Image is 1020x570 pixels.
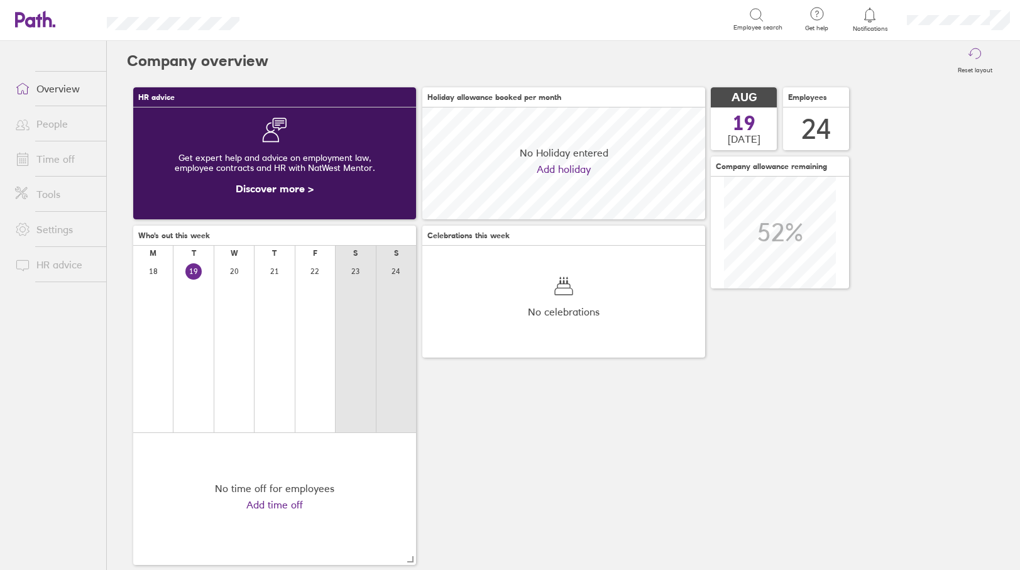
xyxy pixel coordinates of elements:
span: Holiday allowance booked per month [427,93,561,102]
span: [DATE] [728,133,760,145]
span: Employees [788,93,827,102]
a: People [5,111,106,136]
a: Discover more > [236,182,314,195]
label: Reset layout [950,63,1000,74]
div: S [353,249,358,258]
span: HR advice [138,93,175,102]
a: Tools [5,182,106,207]
button: Reset layout [950,41,1000,81]
span: Notifications [850,25,891,33]
div: Get expert help and advice on employment law, employee contracts and HR with NatWest Mentor. [143,143,406,183]
div: S [394,249,398,258]
div: F [313,249,317,258]
span: Get help [796,25,837,32]
a: Overview [5,76,106,101]
a: Add holiday [537,163,591,175]
span: Employee search [733,24,782,31]
a: Time off [5,146,106,172]
a: Notifications [850,6,891,33]
div: T [272,249,277,258]
span: No Holiday entered [520,147,608,158]
span: Celebrations this week [427,231,510,240]
a: Add time off [246,499,303,510]
a: HR advice [5,252,106,277]
a: Settings [5,217,106,242]
div: 24 [801,113,831,145]
span: 19 [733,113,755,133]
h2: Company overview [127,41,268,81]
div: W [231,249,238,258]
span: AUG [732,91,757,104]
div: Search [273,13,305,25]
span: Company allowance remaining [716,162,827,171]
span: No celebrations [528,306,600,317]
div: M [150,249,156,258]
span: Who's out this week [138,231,210,240]
div: No time off for employees [215,483,334,494]
div: T [192,249,196,258]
